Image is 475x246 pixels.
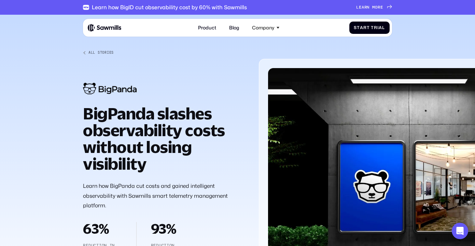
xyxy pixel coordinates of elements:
a: StartTrial [349,22,390,34]
a: Product [195,21,220,34]
span: e [380,5,383,10]
a: Learnmore [356,5,392,10]
h2: 93% [151,222,200,235]
span: n [367,5,369,10]
span: a [360,25,363,30]
a: Blog [226,21,243,34]
span: r [378,5,380,10]
div: Company [252,25,275,31]
span: o [375,5,378,10]
div: Company [249,21,283,34]
span: t [357,25,360,30]
span: e [359,5,362,10]
p: Learn how BigPanda cut costs and gained intelligent observability with Sawmills smart telemetry m... [83,181,248,210]
span: l [382,25,385,30]
h2: 63% [83,222,122,235]
span: r [364,5,367,10]
div: Open Intercom Messenger [452,223,468,239]
span: L [356,5,359,10]
span: t [367,25,370,30]
span: a [362,5,364,10]
h1: BigPanda slashes observability costs without losing visibility [83,105,248,172]
div: All Stories [88,51,114,55]
span: r [363,25,367,30]
span: m [372,5,375,10]
span: r [374,25,377,30]
span: T [371,25,374,30]
div: Learn how BigID cut observability cost by 60% with Sawmills [92,4,247,11]
a: All Stories [83,51,248,55]
span: a [379,25,382,30]
span: S [354,25,357,30]
span: i [377,25,379,30]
